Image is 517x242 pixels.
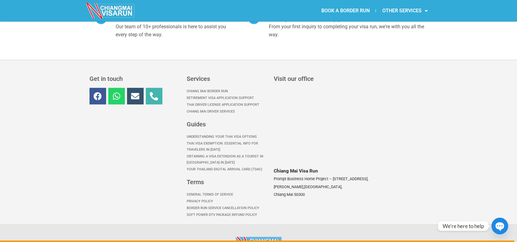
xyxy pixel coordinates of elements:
span: [STREET_ADDRESS], [PERSON_NAME], [274,177,368,189]
a: Border Run Service Cancellation Policy [187,205,268,212]
a: Privacy Policy [187,198,268,205]
a: Retirement Visa Application Support [187,95,268,101]
p: From your first inquiry to completing your visa run, we're with you all the way. [268,23,434,38]
a: BOOK A BORDER RUN [315,4,376,18]
a: Chiang Mai Driver Services [187,108,268,115]
nav: Menu [258,4,434,18]
a: OTHER SERVICES [376,4,434,18]
h3: Guides [187,121,268,127]
nav: Menu [187,133,268,173]
span: Prompt Business Home Project – [274,177,332,181]
span: Chiang Mai Visa Run [274,168,318,174]
a: Your Thailand Digital Arrival Card (TDAC) [187,166,268,173]
a: Chiang Mai Border Run [187,88,268,95]
span: [GEOGRAPHIC_DATA], Chiang Mai 50300 [274,184,342,197]
h3: Visit our office [274,76,427,82]
nav: Menu [187,191,268,218]
a: Thai Visa Exemption: Essential Info for Travelers in [DATE] [187,140,268,153]
nav: Menu [187,88,268,115]
p: Our team of 10+ professionals is here to assist you every step of the way. [116,23,230,38]
a: Soft Power DTV Package Refund Policy [187,212,268,218]
a: Thai Driver License Application Support [187,101,268,108]
a: Understanding Your Thai Visa options [187,133,268,140]
a: Obtaining a Visa Extension as a Tourist in [GEOGRAPHIC_DATA] in [DATE] [187,153,268,166]
a: General Terms of Service [187,191,268,198]
h3: Services [187,76,268,82]
h3: Terms [187,179,268,185]
h3: Get in touch [89,76,181,82]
